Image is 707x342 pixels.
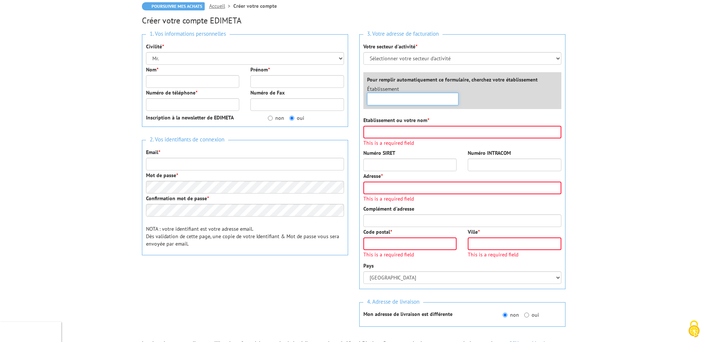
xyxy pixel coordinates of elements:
label: oui [524,311,539,319]
label: Numéro de téléphone [146,89,197,96]
label: Complément d'adresse [363,205,414,212]
span: 2. Vos identifiants de connexion [146,135,228,145]
label: Code postal [363,228,392,236]
label: non [268,114,284,122]
label: Ville [468,228,480,236]
input: non [503,313,507,317]
label: Email [146,148,160,156]
label: Numéro INTRACOM [468,149,511,157]
label: Nom [146,66,158,73]
span: This is a required field [363,196,561,201]
label: Votre secteur d'activité [363,43,417,50]
input: oui [524,313,529,317]
input: oui [289,116,294,121]
span: This is a required field [363,140,561,146]
span: 1. Vos informations personnelles [146,29,230,39]
label: non [503,311,519,319]
span: 4. Adresse de livraison [363,297,423,307]
img: Cookies (fenêtre modale) [685,320,703,338]
input: non [268,116,273,121]
h2: Créer votre compte EDIMETA [142,16,565,25]
p: NOTA : votre identifiant est votre adresse email. Dès validation de cette page, une copie de votr... [146,225,344,247]
label: Numéro de Fax [250,89,285,96]
label: Confirmation mot de passe [146,195,209,202]
label: Etablissement ou votre nom [363,116,429,124]
span: This is a required field [468,252,561,257]
iframe: reCAPTCHA [142,268,255,297]
strong: Mon adresse de livraison est différente [363,311,453,317]
button: Cookies (fenêtre modale) [681,317,707,342]
label: Adresse [363,172,383,180]
a: Poursuivre mes achats [142,2,205,10]
div: Établissement [361,85,464,105]
span: 3. Votre adresse de facturation [363,29,442,39]
label: Mot de passe [146,172,178,179]
strong: Inscription à la newsletter de EDIMETA [146,114,234,121]
label: Civilité [146,43,164,50]
a: Accueil [209,3,233,9]
label: oui [289,114,304,122]
label: Numéro SIRET [363,149,395,157]
li: Créer votre compte [233,2,277,10]
span: This is a required field [363,252,457,257]
label: Pour remplir automatiquement ce formulaire, cherchez votre établissement [367,76,538,83]
label: Pays [363,262,374,269]
label: Prénom [250,66,270,73]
